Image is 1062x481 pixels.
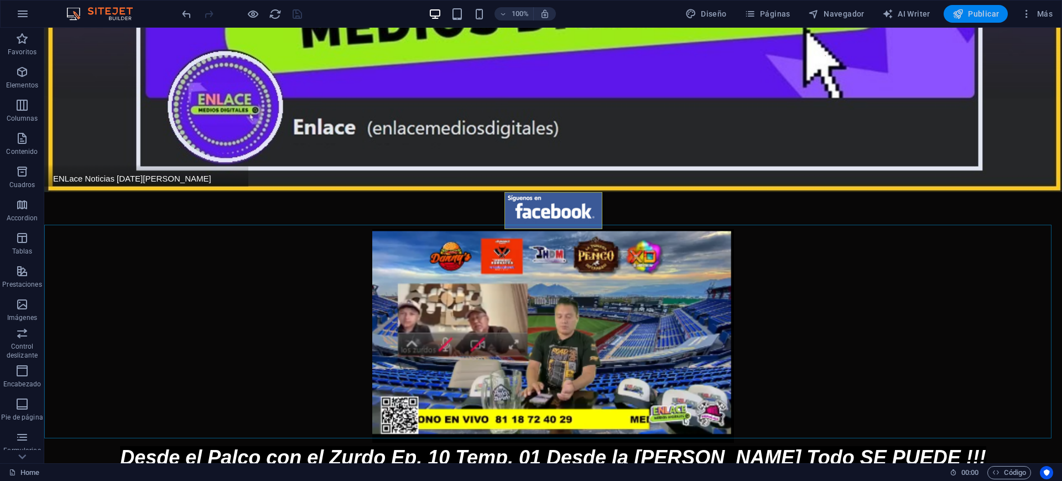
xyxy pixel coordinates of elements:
p: Formularios [3,446,40,455]
p: Elementos [6,81,38,90]
button: AI Writer [878,5,935,23]
span: Páginas [745,8,790,19]
a: Haz clic para cancelar la selección y doble clic para abrir páginas [9,466,39,479]
h6: 100% [511,7,529,20]
span: Más [1021,8,1053,19]
p: Encabezado [3,380,41,389]
p: Pie de página [1,413,43,422]
span: : [969,468,971,477]
i: Al redimensionar, ajustar el nivel de zoom automáticamente para ajustarse al dispositivo elegido. [540,9,550,19]
p: Cuadros [9,180,35,189]
h6: Tiempo de la sesión [950,466,979,479]
p: Columnas [7,114,38,123]
p: Tablas [12,247,33,256]
button: Diseño [681,5,731,23]
span: Código [992,466,1026,479]
button: Más [1017,5,1057,23]
button: 100% [494,7,534,20]
button: undo [180,7,193,20]
p: Prestaciones [2,280,41,289]
p: Accordion [7,214,38,223]
span: 00 00 [961,466,978,479]
button: Usercentrics [1040,466,1053,479]
button: Páginas [740,5,795,23]
p: Contenido [6,147,38,156]
button: Publicar [944,5,1008,23]
i: Deshacer: Cambiar imagen (Ctrl+Z) [180,8,193,20]
button: reload [268,7,282,20]
p: Imágenes [7,313,37,322]
button: Navegador [804,5,869,23]
p: Favoritos [8,48,37,56]
img: Editor Logo [64,7,147,20]
span: AI Writer [882,8,930,19]
span: Navegador [808,8,865,19]
button: Código [987,466,1031,479]
span: Publicar [952,8,999,19]
span: Diseño [685,8,727,19]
